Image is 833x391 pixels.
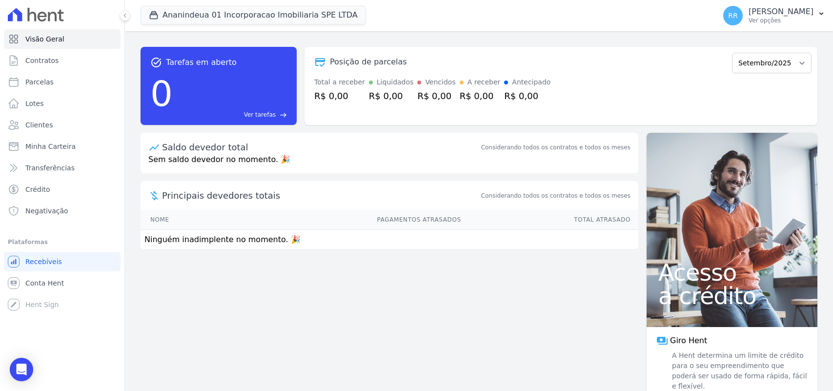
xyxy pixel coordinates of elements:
[4,51,121,70] a: Contratos
[425,77,455,87] div: Vencidos
[25,163,75,173] span: Transferências
[314,89,365,103] div: R$ 0,00
[728,12,737,19] span: RR
[141,230,638,250] td: Ninguém inadimplente no momento. 🎉
[25,77,54,87] span: Parcelas
[749,17,813,24] p: Ver opções
[4,29,121,49] a: Visão Geral
[166,57,237,68] span: Tarefas em aberto
[150,68,173,119] div: 0
[25,142,76,151] span: Minha Carteira
[244,110,276,119] span: Ver tarefas
[377,77,414,87] div: Liquidados
[715,2,833,29] button: RR [PERSON_NAME] Ver opções
[25,206,68,216] span: Negativação
[177,110,287,119] a: Ver tarefas east
[481,191,630,200] span: Considerando todos os contratos e todos os meses
[4,201,121,221] a: Negativação
[150,57,162,68] span: task_alt
[670,335,707,347] span: Giro Hent
[369,89,414,103] div: R$ 0,00
[4,180,121,199] a: Crédito
[229,210,461,230] th: Pagamentos Atrasados
[749,7,813,17] p: [PERSON_NAME]
[462,210,638,230] th: Total Atrasado
[162,141,479,154] div: Saldo devedor total
[4,158,121,178] a: Transferências
[25,257,62,267] span: Recebíveis
[4,137,121,156] a: Minha Carteira
[512,77,550,87] div: Antecipado
[658,284,806,308] span: a crédito
[658,261,806,284] span: Acesso
[330,56,407,68] div: Posição de parcelas
[10,358,33,381] div: Open Intercom Messenger
[8,236,117,248] div: Plataformas
[504,89,550,103] div: R$ 0,00
[25,278,64,288] span: Conta Hent
[280,111,287,119] span: east
[4,115,121,135] a: Clientes
[25,185,50,194] span: Crédito
[25,120,53,130] span: Clientes
[460,89,501,103] div: R$ 0,00
[417,89,455,103] div: R$ 0,00
[162,189,479,202] span: Principais devedores totais
[4,94,121,113] a: Lotes
[4,252,121,271] a: Recebíveis
[467,77,501,87] div: A receber
[141,210,229,230] th: Nome
[25,99,44,108] span: Lotes
[141,6,366,24] button: Ananindeua 01 Incorporacao Imobiliaria SPE LTDA
[25,56,59,65] span: Contratos
[25,34,64,44] span: Visão Geral
[314,77,365,87] div: Total a receber
[141,154,638,173] p: Sem saldo devedor no momento. 🎉
[4,273,121,293] a: Conta Hent
[481,143,630,152] div: Considerando todos os contratos e todos os meses
[4,72,121,92] a: Parcelas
